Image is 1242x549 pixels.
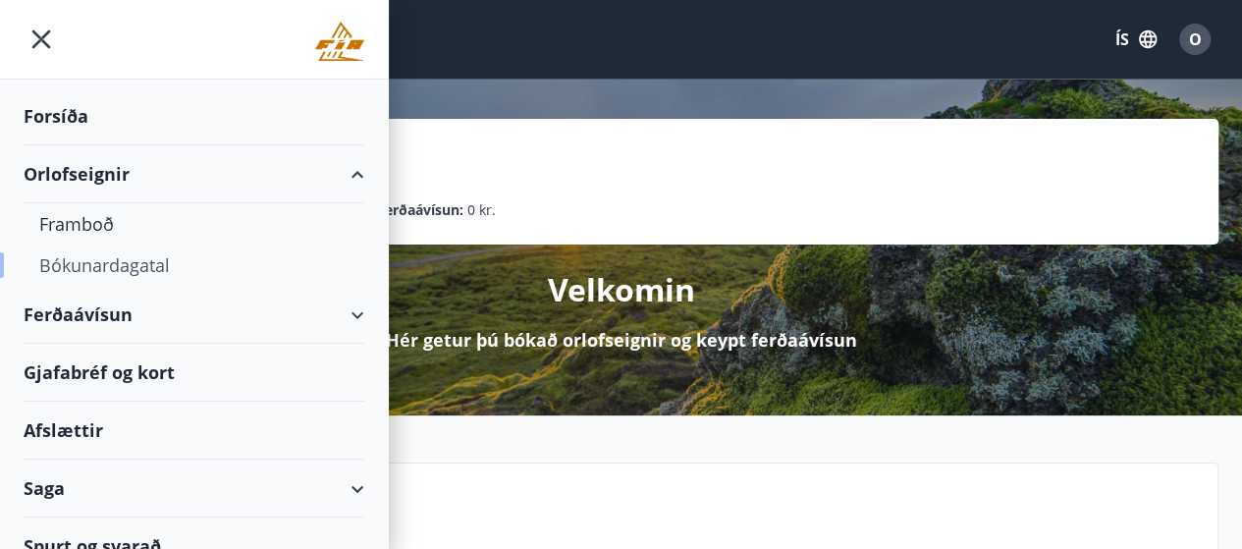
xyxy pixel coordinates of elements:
p: Ferðaávísun : [377,199,463,221]
p: Spurt og svarað [168,513,1202,546]
span: 0 kr. [467,199,496,221]
button: menu [24,22,59,57]
div: Gjafabréf og kort [24,344,364,402]
p: Hér getur þú bókað orlofseignir og keypt ferðaávísun [386,327,857,353]
button: O [1171,16,1218,63]
div: Orlofseignir [24,145,364,203]
div: Forsíða [24,87,364,145]
div: Saga [24,460,364,518]
img: union_logo [315,22,364,61]
div: Framboð [39,203,349,245]
div: Ferðaávísun [24,286,364,344]
span: O [1189,28,1202,50]
p: Velkomin [548,268,695,311]
button: ÍS [1105,22,1167,57]
div: Bókunardagatal [39,245,349,286]
div: Afslættir [24,402,364,460]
